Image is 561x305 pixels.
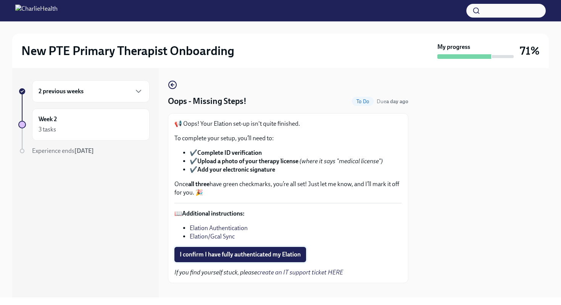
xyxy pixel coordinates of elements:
p: 📖 [174,209,402,218]
p: To complete your setup, you’ll need to: [174,134,402,143]
strong: Add your electronic signature [197,166,275,173]
span: Experience ends [32,147,94,154]
img: CharlieHealth [15,5,58,17]
strong: [DATE] [74,147,94,154]
div: 3 tasks [39,125,56,134]
li: ✔️ [190,165,402,174]
a: Elation Authentication [190,224,248,232]
span: I confirm I have fully authenticated my Elation [180,251,301,258]
a: Week 23 tasks [18,109,150,141]
a: create an IT support ticket HERE [257,269,343,276]
h4: Oops - Missing Steps! [168,96,247,107]
strong: a day ago [386,98,408,105]
div: 2 previous weeks [32,80,150,102]
strong: Complete ID verification [197,149,262,156]
li: ✔️ [190,157,402,165]
button: I confirm I have fully authenticated my Elation [174,247,306,262]
a: Elation/Gcal Sync [190,233,235,240]
strong: all three [188,180,210,188]
strong: Upload a photo of your therapy license [197,157,298,165]
h6: Week 2 [39,115,57,123]
span: September 6th, 2025 08:00 [377,98,408,105]
strong: Additional instructions: [182,210,245,217]
h6: 2 previous weeks [39,87,84,96]
p: Once have green checkmarks, you’re all set! Just let me know, and I’ll mark it off for you. 🎉 [174,180,402,197]
strong: My progress [437,43,470,51]
span: To Do [352,99,374,104]
em: (where it says "medical license") [300,157,383,165]
p: 📢 Oops! Your Elation set-up isn't quite finished. [174,120,402,128]
span: Due [377,98,408,105]
em: If you find yourself stuck, please [174,269,343,276]
h2: New PTE Primary Therapist Onboarding [21,43,234,58]
h3: 71% [520,44,540,58]
li: ✔️ [190,149,402,157]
